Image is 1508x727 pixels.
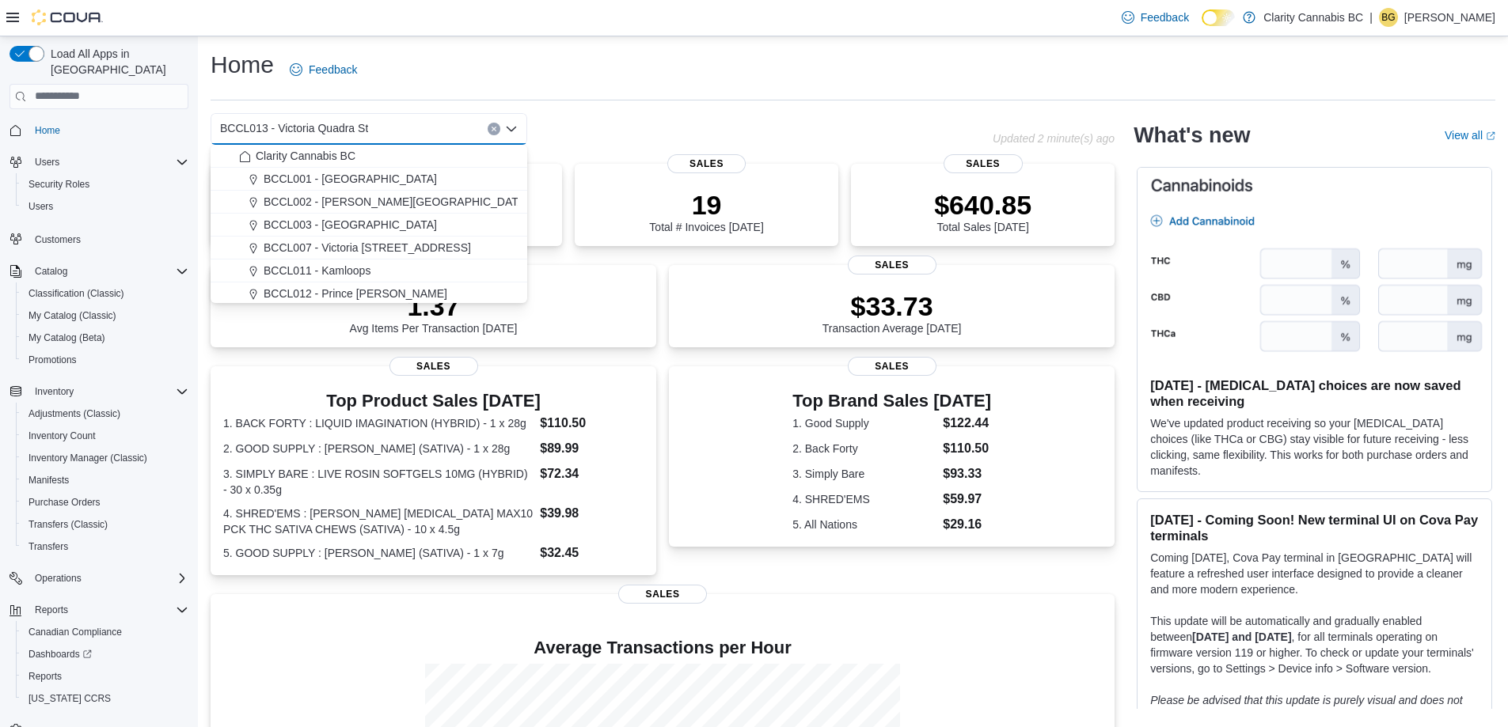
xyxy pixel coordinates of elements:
dd: $122.44 [943,414,991,433]
p: 19 [649,189,763,221]
button: Catalog [3,260,195,282]
a: Inventory Count [22,426,102,445]
p: 1.37 [350,290,518,322]
span: Sales [618,585,707,604]
dd: $59.97 [943,490,991,509]
span: Operations [35,572,82,585]
span: My Catalog (Classic) [28,309,116,322]
span: Sales [389,357,478,376]
button: Home [3,119,195,142]
button: Operations [28,569,88,588]
dd: $32.45 [540,543,644,562]
button: Reports [16,665,195,687]
span: Transfers (Classic) [22,515,188,534]
span: Dashboards [22,645,188,664]
h3: [DATE] - Coming Soon! New terminal UI on Cova Pay terminals [1150,512,1479,543]
dd: $29.16 [943,515,991,534]
button: Operations [3,567,195,589]
button: Purchase Orders [16,491,195,513]
span: Classification (Classic) [22,284,188,303]
div: Avg Items Per Transaction [DATE] [350,290,518,335]
button: Customers [3,227,195,250]
p: [PERSON_NAME] [1404,8,1495,27]
span: Sales [944,154,1023,173]
button: My Catalog (Classic) [16,305,195,327]
span: BCCL012 - Prince [PERSON_NAME] [264,286,447,301]
a: Manifests [22,471,75,490]
span: My Catalog (Classic) [22,306,188,325]
a: Feedback [1115,2,1195,33]
a: My Catalog (Beta) [22,328,112,347]
button: Transfers [16,536,195,558]
span: My Catalog (Beta) [28,331,105,344]
p: Updated 2 minute(s) ago [993,132,1115,145]
a: Dashboards [22,645,98,664]
span: Reports [28,600,188,619]
a: [US_STATE] CCRS [22,689,117,708]
span: Promotions [28,354,77,366]
img: Cova [32,9,103,25]
a: Transfers [22,537,74,556]
button: Canadian Compliance [16,621,195,643]
p: We've updated product receiving so your [MEDICAL_DATA] choices (like THCa or CBG) stay visible fo... [1150,415,1479,479]
span: Security Roles [28,178,89,191]
span: Purchase Orders [22,493,188,512]
a: Canadian Compliance [22,623,128,642]
a: Promotions [22,350,83,369]
button: Inventory [3,381,195,403]
p: $33.73 [822,290,962,322]
button: BCCL012 - Prince [PERSON_NAME] [211,282,527,305]
dt: 3. Simply Bare [792,466,936,482]
a: Feedback [283,54,363,85]
button: Classification (Classic) [16,282,195,305]
span: Washington CCRS [22,689,188,708]
dt: 2. GOOD SUPPLY : [PERSON_NAME] (SATIVA) - 1 x 28g [223,441,534,456]
span: Reports [28,670,62,683]
dd: $110.50 [943,439,991,458]
span: Security Roles [22,175,188,194]
span: Transfers (Classic) [28,518,108,531]
span: Clarity Cannabis BC [256,148,355,164]
button: Transfers (Classic) [16,513,195,536]
a: Customers [28,230,87,249]
dd: $39.98 [540,504,644,523]
dt: 5. GOOD SUPPLY : [PERSON_NAME] (SATIVA) - 1 x 7g [223,545,534,561]
input: Dark Mode [1202,9,1235,26]
button: BCCL003 - [GEOGRAPHIC_DATA] [211,214,527,237]
span: Manifests [22,471,188,490]
span: Canadian Compliance [28,626,122,638]
p: $640.85 [934,189,1031,221]
button: BCCL011 - Kamloops [211,259,527,282]
button: Inventory Count [16,425,195,447]
button: Promotions [16,349,195,371]
div: Choose from the following options [211,145,527,328]
span: Home [35,124,60,137]
dt: 4. SHRED'EMS : [PERSON_NAME] [MEDICAL_DATA] MAX10 PCK THC SATIVA CHEWS (SATIVA) - 10 x 4.5g [223,505,534,537]
button: BCCL007 - Victoria [STREET_ADDRESS] [211,237,527,259]
button: Inventory Manager (Classic) [16,447,195,469]
p: Coming [DATE], Cova Pay terminal in [GEOGRAPHIC_DATA] will feature a refreshed user interface des... [1150,550,1479,597]
dt: 1. BACK FORTY : LIQUID IMAGINATION (HYBRID) - 1 x 28g [223,415,534,431]
button: Catalog [28,262,74,281]
span: Inventory Manager (Classic) [22,449,188,468]
span: Promotions [22,350,188,369]
button: Users [16,195,195,218]
h3: Top Brand Sales [DATE] [792,392,991,411]
span: Dashboards [28,648,92,661]
span: Users [28,200,53,213]
a: My Catalog (Classic) [22,306,123,325]
span: Classification (Classic) [28,287,124,300]
button: Clarity Cannabis BC [211,145,527,168]
span: Manifests [28,474,69,487]
button: Adjustments (Classic) [16,403,195,425]
span: Purchase Orders [28,496,101,509]
a: Users [22,197,59,216]
dt: 3. SIMPLY BARE : LIVE ROSIN SOFTGELS 10MG (HYBRID) - 30 x 0.35g [223,466,534,498]
span: BCCL002 - [PERSON_NAME][GEOGRAPHIC_DATA] [264,194,528,210]
span: Catalog [35,265,67,278]
h2: What's new [1134,123,1250,148]
dd: $93.33 [943,464,991,483]
div: Bailey Garrison [1379,8,1398,27]
a: Adjustments (Classic) [22,404,127,423]
span: Inventory Count [22,426,188,445]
